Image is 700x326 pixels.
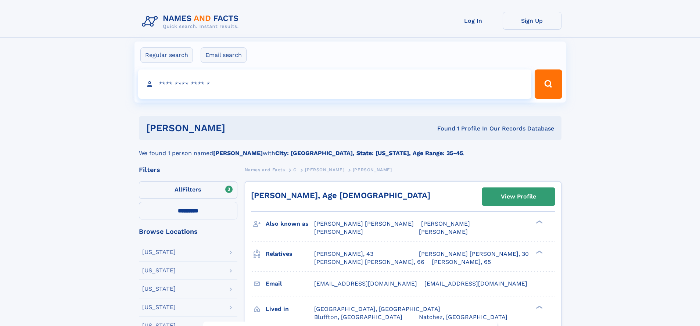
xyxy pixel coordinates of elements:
[175,186,182,193] span: All
[314,258,424,266] a: [PERSON_NAME] [PERSON_NAME], 66
[293,165,297,174] a: G
[314,305,440,312] span: [GEOGRAPHIC_DATA], [GEOGRAPHIC_DATA]
[444,12,503,30] a: Log In
[142,268,176,273] div: [US_STATE]
[501,188,536,205] div: View Profile
[305,167,344,172] span: [PERSON_NAME]
[142,304,176,310] div: [US_STATE]
[142,249,176,255] div: [US_STATE]
[432,258,491,266] a: [PERSON_NAME], 65
[534,220,543,225] div: ❯
[139,228,237,235] div: Browse Locations
[419,228,468,235] span: [PERSON_NAME]
[419,250,529,258] a: [PERSON_NAME] [PERSON_NAME], 30
[314,250,373,258] a: [PERSON_NAME], 43
[139,12,245,32] img: Logo Names and Facts
[266,218,314,230] h3: Also known as
[534,250,543,254] div: ❯
[266,277,314,290] h3: Email
[266,303,314,315] h3: Lived in
[142,286,176,292] div: [US_STATE]
[314,280,417,287] span: [EMAIL_ADDRESS][DOMAIN_NAME]
[535,69,562,99] button: Search Button
[424,280,527,287] span: [EMAIL_ADDRESS][DOMAIN_NAME]
[314,314,402,320] span: Bluffton, [GEOGRAPHIC_DATA]
[482,188,555,205] a: View Profile
[251,191,430,200] a: [PERSON_NAME], Age [DEMOGRAPHIC_DATA]
[419,314,507,320] span: Natchez, [GEOGRAPHIC_DATA]
[245,165,285,174] a: Names and Facts
[139,181,237,199] label: Filters
[266,248,314,260] h3: Relatives
[305,165,344,174] a: [PERSON_NAME]
[314,228,363,235] span: [PERSON_NAME]
[503,12,561,30] a: Sign Up
[331,125,554,133] div: Found 1 Profile In Our Records Database
[353,167,392,172] span: [PERSON_NAME]
[138,69,532,99] input: search input
[139,140,561,158] div: We found 1 person named with .
[275,150,463,157] b: City: [GEOGRAPHIC_DATA], State: [US_STATE], Age Range: 35-45
[421,220,470,227] span: [PERSON_NAME]
[213,150,263,157] b: [PERSON_NAME]
[314,220,414,227] span: [PERSON_NAME] [PERSON_NAME]
[140,47,193,63] label: Regular search
[146,123,331,133] h1: [PERSON_NAME]
[293,167,297,172] span: G
[201,47,247,63] label: Email search
[534,305,543,309] div: ❯
[139,166,237,173] div: Filters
